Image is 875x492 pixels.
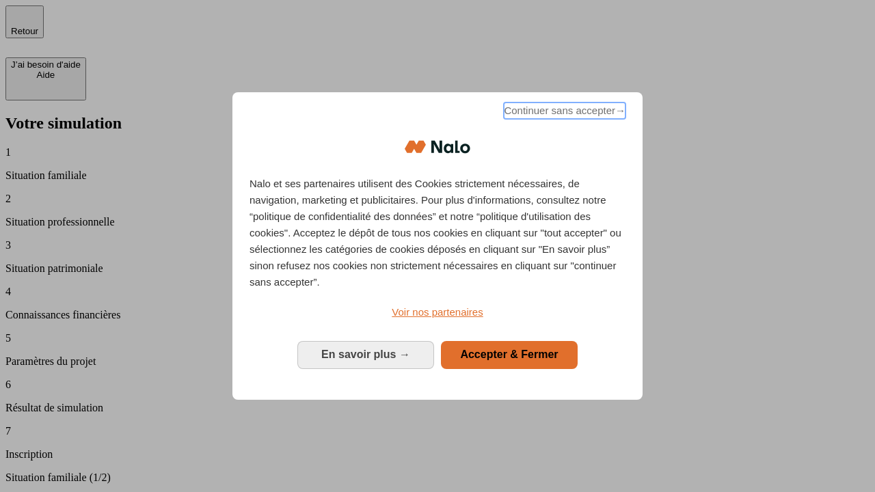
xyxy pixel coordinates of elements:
button: Accepter & Fermer: Accepter notre traitement des données et fermer [441,341,578,368]
span: Accepter & Fermer [460,348,558,360]
span: Voir nos partenaires [392,306,483,318]
span: Continuer sans accepter→ [504,102,625,119]
div: Bienvenue chez Nalo Gestion du consentement [232,92,643,399]
a: Voir nos partenaires [250,304,625,320]
span: En savoir plus → [321,348,410,360]
p: Nalo et ses partenaires utilisent des Cookies strictement nécessaires, de navigation, marketing e... [250,176,625,290]
button: En savoir plus: Configurer vos consentements [297,341,434,368]
img: Logo [405,126,470,167]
